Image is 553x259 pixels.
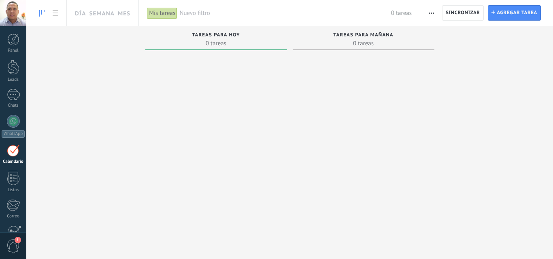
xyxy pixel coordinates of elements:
div: Leads [2,77,25,82]
div: Correo [2,214,25,219]
span: 0 tareas [297,39,430,47]
div: Calendario [2,159,25,164]
div: Listas [2,187,25,193]
div: Chats [2,103,25,108]
span: 0 tareas [391,9,412,17]
span: Tareas para mañana [333,32,393,38]
span: 0 tareas [149,39,283,47]
span: 1 [15,237,21,243]
div: Mis tareas [147,7,177,19]
div: WhatsApp [2,130,25,138]
span: Tareas para hoy [192,32,240,38]
span: Agregar tarea [497,6,537,20]
div: Tareas para hoy [149,32,283,39]
div: Panel [2,48,25,53]
button: Sincronizar [442,5,484,21]
button: Agregar tarea [488,5,541,21]
div: Tareas para mañana [297,32,430,39]
span: Sincronizar [446,11,480,15]
span: Nuevo filtro [179,9,391,17]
